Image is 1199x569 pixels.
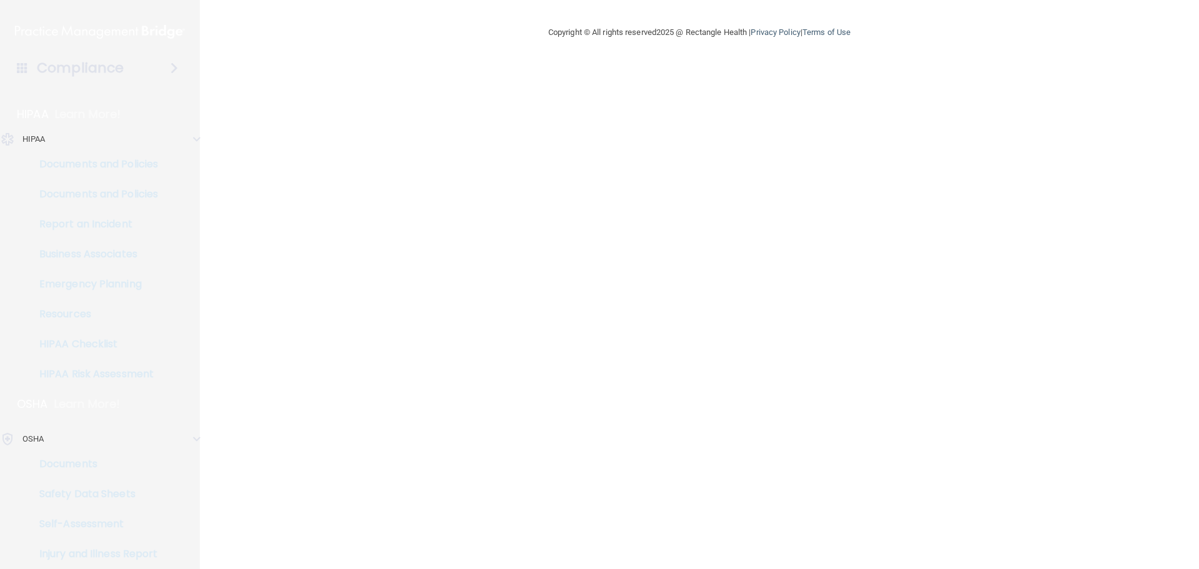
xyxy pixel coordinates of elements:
p: Report an Incident [8,218,179,230]
p: Resources [8,308,179,320]
p: Documents [8,458,179,470]
p: Injury and Illness Report [8,548,179,560]
p: HIPAA [22,132,46,147]
p: HIPAA [17,107,49,122]
img: PMB logo [15,19,185,44]
a: Privacy Policy [751,27,800,37]
p: Documents and Policies [8,158,179,171]
div: Copyright © All rights reserved 2025 @ Rectangle Health | | [471,12,927,52]
p: OSHA [22,432,44,447]
h4: Compliance [37,59,124,77]
p: Business Associates [8,248,179,260]
p: HIPAA Risk Assessment [8,368,179,380]
p: Self-Assessment [8,518,179,530]
p: Documents and Policies [8,188,179,200]
p: HIPAA Checklist [8,338,179,350]
a: Terms of Use [802,27,851,37]
p: Learn More! [54,397,121,412]
p: Emergency Planning [8,278,179,290]
p: Learn More! [55,107,121,122]
p: OSHA [17,397,48,412]
p: Safety Data Sheets [8,488,179,500]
